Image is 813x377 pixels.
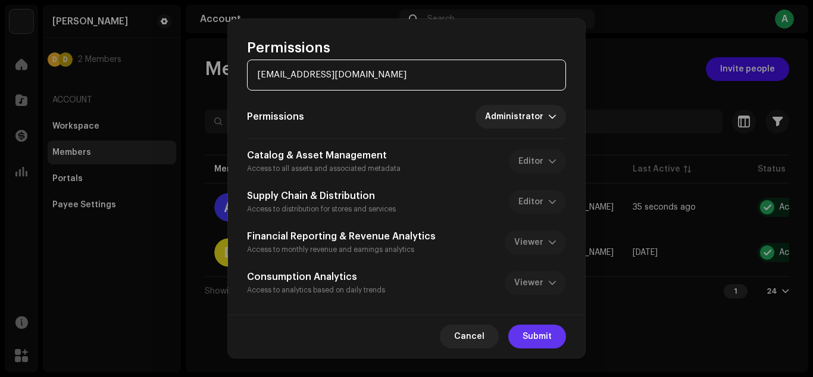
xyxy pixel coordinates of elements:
input: Type Email [247,60,566,91]
h5: Consumption Analytics [247,270,385,284]
span: Submit [523,325,552,348]
small: Access to distribution for stores and services [247,205,396,213]
button: Submit [508,325,566,348]
h5: Supply Chain & Distribution [247,189,396,203]
small: Access to analytics based on daily trends [247,286,385,294]
span: Administrator [485,105,548,129]
button: Cancel [440,325,499,348]
div: dropdown trigger [548,105,556,129]
div: Permissions [247,38,566,57]
small: Access to monthly revenue and earnings analytics [247,246,414,253]
h5: Catalog & Asset Management [247,148,401,163]
small: Access to all assets and associated metadata [247,165,401,172]
h5: Financial Reporting & Revenue Analytics [247,229,436,244]
h5: Permissions [247,110,304,124]
span: Cancel [454,325,484,348]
